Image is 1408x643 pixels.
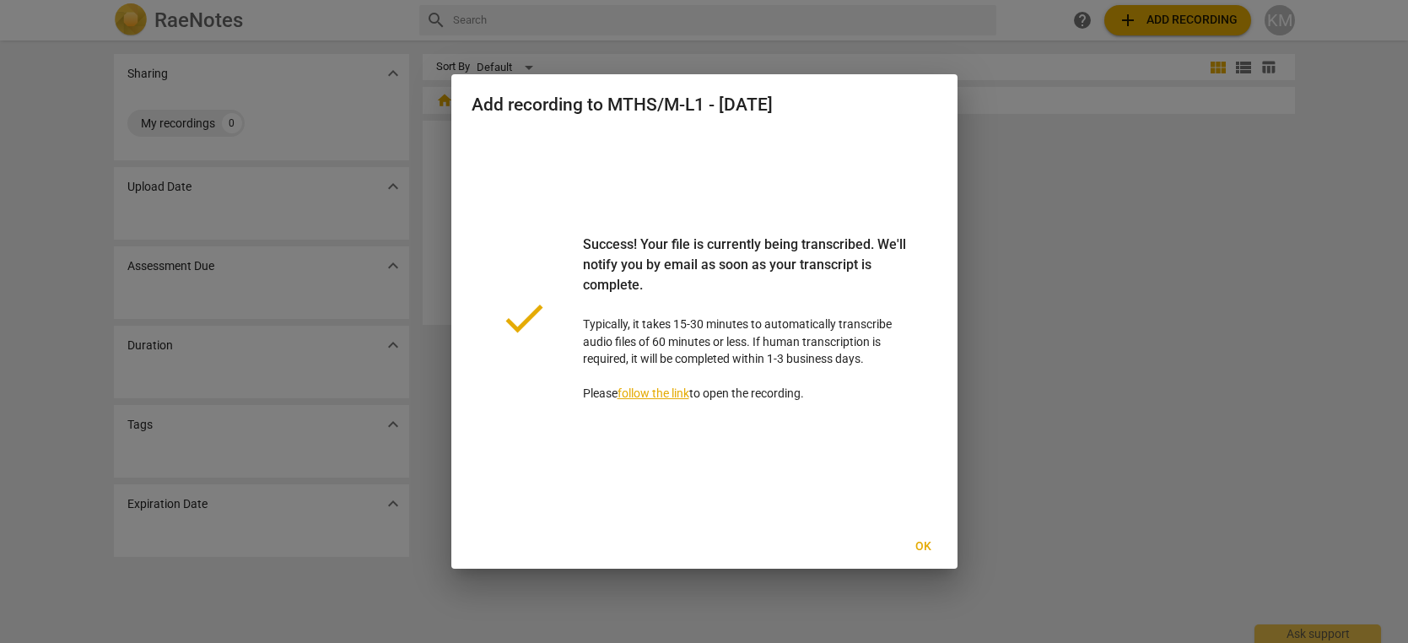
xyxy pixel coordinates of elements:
[472,95,937,116] h2: Add recording to MTHS/M-L1 - [DATE]
[583,235,910,403] p: Typically, it takes 15-30 minutes to automatically transcribe audio files of 60 minutes or less. ...
[499,293,549,343] span: done
[910,538,937,555] span: Ok
[618,386,689,400] a: follow the link
[583,235,910,316] div: Success! Your file is currently being transcribed. We'll notify you by email as soon as your tran...
[897,532,951,562] button: Ok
